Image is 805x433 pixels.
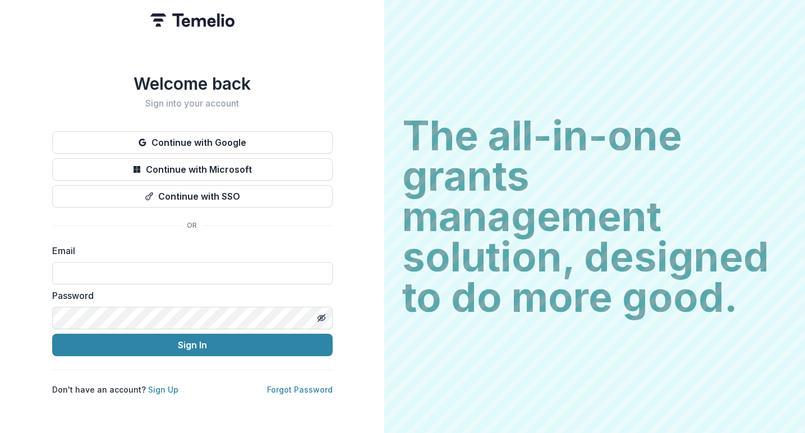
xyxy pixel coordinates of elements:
[148,385,178,394] a: Sign Up
[52,289,326,302] label: Password
[312,309,330,327] button: Toggle password visibility
[52,334,333,356] button: Sign In
[52,158,333,181] button: Continue with Microsoft
[52,244,326,257] label: Email
[52,185,333,208] button: Continue with SSO
[52,131,333,154] button: Continue with Google
[267,385,333,394] a: Forgot Password
[52,384,178,395] p: Don't have an account?
[52,98,333,109] h2: Sign into your account
[52,73,333,94] h1: Welcome back
[150,13,234,27] img: Temelio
